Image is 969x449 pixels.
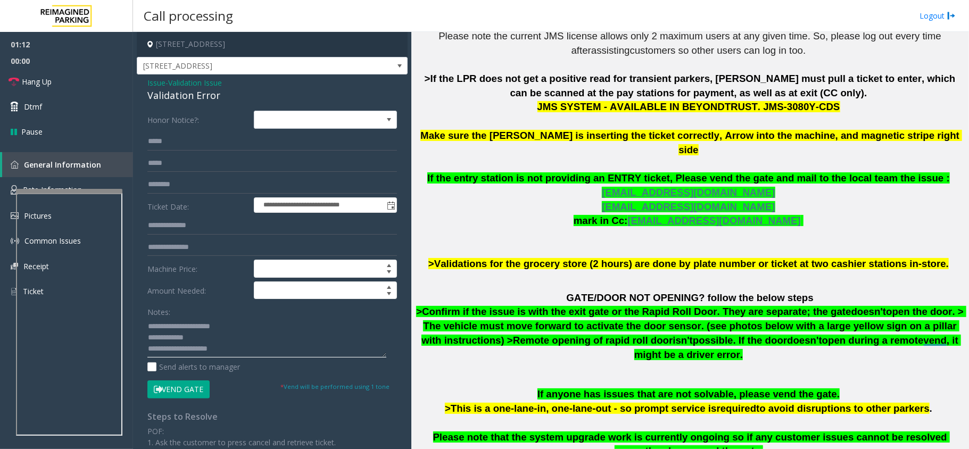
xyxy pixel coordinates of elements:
small: Vend will be performed using 1 tone [280,383,390,390]
span: Issue [147,77,165,88]
span: - [165,78,222,88]
label: Send alerts to manager [147,361,240,372]
span: doesn't [851,306,887,317]
img: 'icon' [11,263,18,270]
span: Validation Issue [168,77,222,88]
span: JMS SYSTEM - AVAILABLE IN BEYONDTRUST. JMS-3080Y-CDS [537,101,840,112]
span: >If the LPR does not get a positive read for transient parkers, [PERSON_NAME] must pull a ticket ... [425,73,958,98]
span: If anyone has issues that are not solvable, please vend the gate. [537,388,840,400]
h4: [STREET_ADDRESS] [137,32,408,57]
a: [EMAIL_ADDRESS][DOMAIN_NAME] [628,217,801,226]
img: 'icon' [11,185,18,195]
label: Notes: [147,303,170,318]
span: . [930,403,932,414]
button: Vend Gate [147,380,210,398]
span: >Validations for the grocery store (2 hours) are done by plate number or ticket at two cashier st... [428,258,949,269]
span: Rate Information [23,185,82,195]
span: [EMAIL_ADDRESS][DOMAIN_NAME] [602,187,775,198]
span: vend [924,335,947,346]
span: Hang Up [22,76,52,87]
span: possible. If the door [693,335,787,346]
span: mark in Cc: [574,215,628,226]
span: Make sure the [PERSON_NAME] is inserting the ticket correctly, Arrow into the machine, and magnet... [420,130,962,155]
span: Increase value [382,282,396,290]
span: Increase value [382,260,396,269]
span: open the door. > The vehicle must move forward to activate the door sensor. (see photos below wit... [421,306,966,345]
span: required [717,403,757,414]
span: Decrease value [382,269,396,277]
span: Dtmf [24,101,42,112]
img: 'icon' [11,287,18,296]
img: 'icon' [11,237,19,245]
span: [EMAIL_ADDRESS][DOMAIN_NAME] [628,215,801,226]
span: isn't [673,335,693,346]
label: Ticket Date: [145,197,251,213]
span: Decrease value [382,290,396,299]
label: Amount Needed: [145,281,251,300]
span: , it might be a driver error. [634,335,961,360]
span: Pause [21,126,43,137]
div: Validation Error [147,88,397,103]
span: >Confirm if the issue is with the exit gate or the Rapid Roll Door. They are separate; the gate [416,306,851,317]
span: If the entry station is not providing an ENTRY ticket, Please vend the gate and mail to the local... [427,172,950,184]
span: open during a remote [822,335,924,346]
a: [EMAIL_ADDRESS][DOMAIN_NAME] [602,203,775,212]
a: Logout [920,10,956,21]
img: 'icon' [11,212,19,219]
label: Machine Price: [145,260,251,278]
span: General Information [24,160,101,170]
span: doesn't [787,335,822,346]
img: 'icon' [11,161,19,169]
span: customers so other users can log in too. [630,45,806,56]
span: assisting [591,45,630,56]
img: logout [947,10,956,21]
h4: Steps to Resolve [147,412,397,422]
a: General Information [2,152,133,177]
h3: Call processing [138,3,238,29]
span: [STREET_ADDRESS] [137,57,353,74]
span: Toggle popup [385,198,396,213]
span: >This is a one-lane-in, one-lane-out - so prompt service is [445,403,717,414]
span: GATE/DOOR NOT OPENING? follow the below steps [566,292,813,303]
label: Honor Notice?: [145,111,251,129]
span: to avoid disruptions to other parkers [756,403,930,414]
a: [EMAIL_ADDRESS][DOMAIN_NAME] [602,189,775,197]
span: [EMAIL_ADDRESS][DOMAIN_NAME] [602,201,775,212]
